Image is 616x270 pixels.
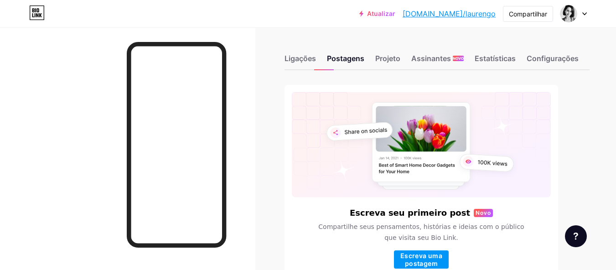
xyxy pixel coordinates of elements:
font: Escreva seu primeiro post [350,208,470,218]
font: NOVO [453,56,464,61]
img: Lauren Gomes Pires [560,5,577,22]
font: Atualizar [367,10,395,17]
a: [DOMAIN_NAME]/laurengo [403,8,496,19]
font: Ligações [285,54,316,63]
font: Assinantes [411,54,451,63]
font: Compartilhe seus pensamentos, histórias e ideias com o público que visita seu Bio Link. [318,223,524,241]
font: Configurações [527,54,579,63]
font: Compartilhar [509,10,547,18]
font: Postagens [327,54,364,63]
font: Escreva uma postagem [400,252,442,267]
button: Escreva uma postagem [394,250,449,269]
font: Novo [476,209,491,216]
font: [DOMAIN_NAME]/laurengo [403,9,496,18]
font: Estatísticas [475,54,516,63]
font: Projeto [375,54,400,63]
